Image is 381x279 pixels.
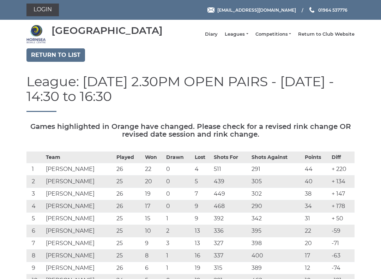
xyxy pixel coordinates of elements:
a: Competitions [255,31,291,37]
td: 9 [143,237,164,249]
h1: League: [DATE] 2.30PM OPEN PAIRS - [DATE] - 14:30 to 16:30 [26,74,355,112]
th: Drawn [164,152,193,163]
td: 9 [193,212,212,225]
td: 8 [26,249,44,262]
th: Team [44,152,115,163]
td: 9 [26,262,44,274]
td: -63 [330,249,355,262]
td: 0 [164,175,193,188]
td: 13 [193,225,212,237]
td: 19 [143,188,164,200]
td: 31 [303,212,330,225]
h5: Games highlighted in Orange have changed. Please check for a revised rink change OR revised date ... [26,123,355,138]
td: 6 [143,262,164,274]
td: 17 [143,200,164,212]
th: Lost [193,152,212,163]
td: 398 [250,237,303,249]
td: [PERSON_NAME] [44,163,115,175]
td: 7 [193,188,212,200]
td: 25 [115,237,143,249]
td: 7 [26,237,44,249]
td: 12 [303,262,330,274]
td: 0 [164,200,193,212]
td: 4 [193,163,212,175]
td: 511 [212,163,250,175]
td: + 50 [330,212,355,225]
td: 4 [26,200,44,212]
td: [PERSON_NAME] [44,188,115,200]
img: Email [207,7,214,13]
td: 5 [26,212,44,225]
th: Shots For [212,152,250,163]
td: 5 [193,175,212,188]
td: 38 [303,188,330,200]
td: 336 [212,225,250,237]
td: [PERSON_NAME] [44,212,115,225]
td: 1 [164,262,193,274]
td: 2 [26,175,44,188]
img: Hornsea Bowls Centre [26,24,46,44]
td: 1 [26,163,44,175]
td: 389 [250,262,303,274]
td: [PERSON_NAME] [44,237,115,249]
td: 305 [250,175,303,188]
td: 25 [115,212,143,225]
a: Phone us 01964 537776 [308,7,347,13]
td: + 147 [330,188,355,200]
td: 20 [303,237,330,249]
td: 291 [250,163,303,175]
a: Leagues [225,31,248,37]
td: 0 [164,163,193,175]
td: 302 [250,188,303,200]
td: -74 [330,262,355,274]
span: [EMAIL_ADDRESS][DOMAIN_NAME] [217,7,296,12]
td: 449 [212,188,250,200]
td: 8 [143,249,164,262]
a: Diary [205,31,218,37]
img: Phone us [309,7,314,13]
td: 1 [164,212,193,225]
td: 44 [303,163,330,175]
td: 439 [212,175,250,188]
td: 15 [143,212,164,225]
a: Return to Club Website [298,31,355,37]
td: 327 [212,237,250,249]
td: + 134 [330,175,355,188]
td: 395 [250,225,303,237]
td: 26 [115,188,143,200]
td: 25 [115,249,143,262]
td: 26 [115,262,143,274]
td: 17 [303,249,330,262]
td: 342 [250,212,303,225]
div: [GEOGRAPHIC_DATA] [52,25,163,36]
td: 26 [115,200,143,212]
td: 6 [26,225,44,237]
td: 13 [193,237,212,249]
a: Return to list [26,48,85,62]
td: [PERSON_NAME] [44,175,115,188]
td: + 220 [330,163,355,175]
th: Diff [330,152,355,163]
td: 40 [303,175,330,188]
td: 25 [115,175,143,188]
td: 22 [143,163,164,175]
td: + 178 [330,200,355,212]
th: Won [143,152,164,163]
td: [PERSON_NAME] [44,249,115,262]
td: 1 [164,249,193,262]
td: 315 [212,262,250,274]
td: 34 [303,200,330,212]
td: 19 [193,262,212,274]
td: [PERSON_NAME] [44,225,115,237]
a: Login [26,4,59,16]
td: 3 [164,237,193,249]
th: Played [115,152,143,163]
td: 0 [164,188,193,200]
td: 22 [303,225,330,237]
td: 16 [193,249,212,262]
td: 3 [26,188,44,200]
td: 20 [143,175,164,188]
td: [PERSON_NAME] [44,262,115,274]
span: 01964 537776 [318,7,347,12]
td: 9 [193,200,212,212]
